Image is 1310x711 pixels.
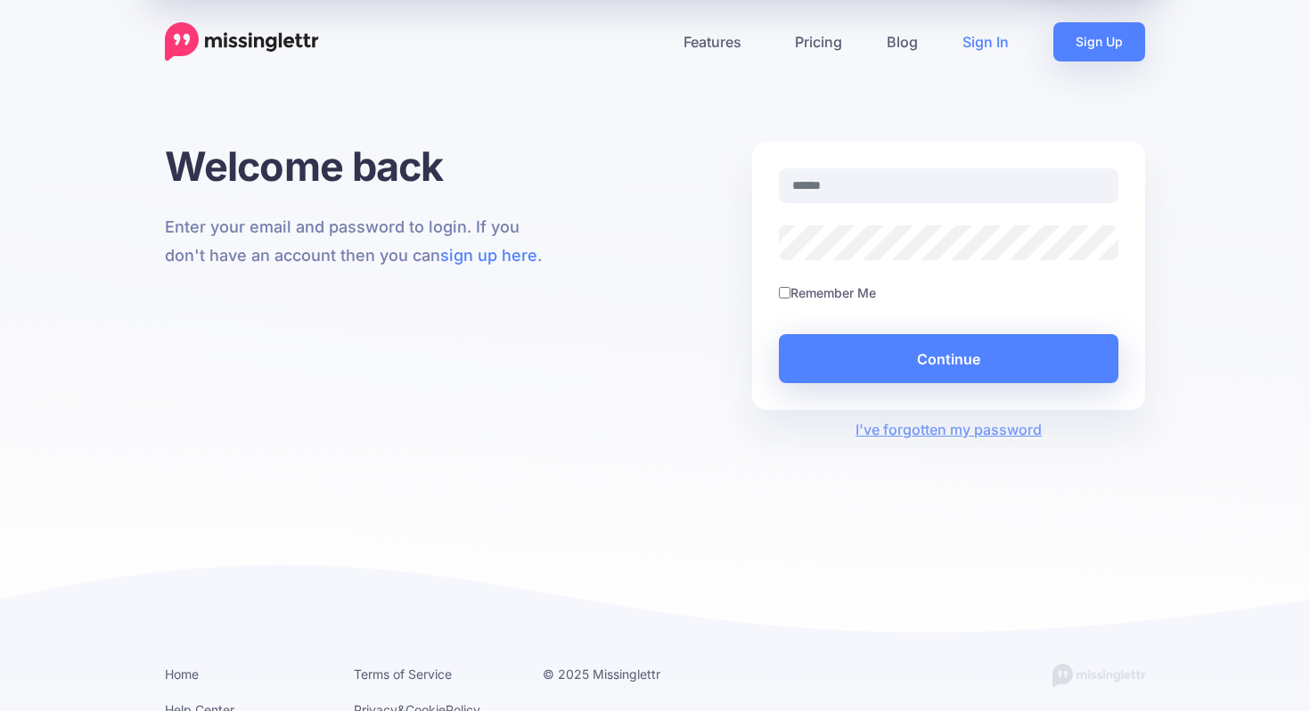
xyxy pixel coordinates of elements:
[790,282,876,303] label: Remember Me
[165,142,558,191] h1: Welcome back
[856,421,1042,438] a: I've forgotten my password
[661,22,773,61] a: Features
[354,666,452,682] a: Terms of Service
[165,213,558,270] p: Enter your email and password to login. If you don't have an account then you can .
[165,666,199,682] a: Home
[779,334,1118,383] button: Continue
[543,663,705,685] li: © 2025 Missinglettr
[440,246,537,265] a: sign up here
[773,22,864,61] a: Pricing
[940,22,1031,61] a: Sign In
[1053,22,1145,61] a: Sign Up
[864,22,940,61] a: Blog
